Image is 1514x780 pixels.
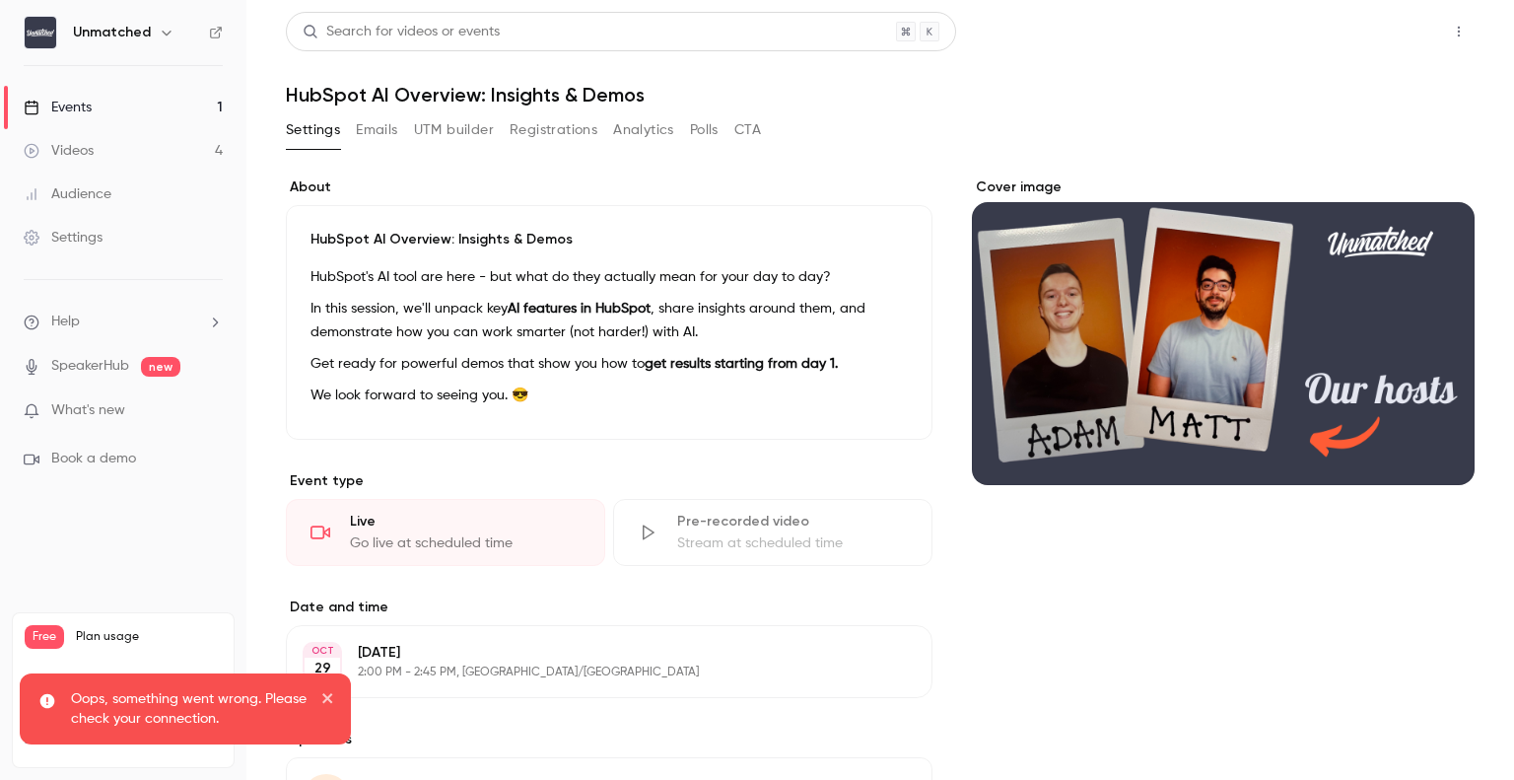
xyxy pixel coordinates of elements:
[286,471,932,491] p: Event type
[303,22,500,42] div: Search for videos or events
[350,512,581,532] div: Live
[51,400,125,421] span: What's new
[972,177,1475,485] section: Cover image
[286,598,932,617] label: Date and time
[508,302,651,316] strong: AI features in HubSpot
[305,644,340,658] div: OCT
[310,352,908,376] p: Get ready for powerful demos that show you how to
[141,357,180,377] span: new
[199,402,223,420] iframe: Noticeable Trigger
[51,312,80,332] span: Help
[286,177,932,197] label: About
[73,23,151,42] h6: Unmatched
[321,689,335,713] button: close
[677,512,908,532] div: Pre-recorded video
[734,114,761,146] button: CTA
[24,228,103,248] div: Settings
[24,141,94,161] div: Videos
[414,114,494,146] button: UTM builder
[71,689,308,729] p: Oops, something went wrong. Please check your connection.
[358,665,828,680] p: 2:00 PM - 2:45 PM, [GEOGRAPHIC_DATA]/[GEOGRAPHIC_DATA]
[972,177,1475,197] label: Cover image
[358,643,828,663] p: [DATE]
[51,356,129,377] a: SpeakerHub
[286,499,605,566] div: LiveGo live at scheduled time
[24,98,92,117] div: Events
[310,265,908,289] p: HubSpot's AI tool are here - but what do they actually mean for your day to day?
[677,533,908,553] div: Stream at scheduled time
[310,230,908,249] p: HubSpot AI Overview: Insights & Demos
[510,114,597,146] button: Registrations
[25,625,64,649] span: Free
[310,384,908,407] p: We look forward to seeing you. 😎
[314,659,331,678] p: 29
[356,114,397,146] button: Emails
[613,114,674,146] button: Analytics
[76,629,222,645] span: Plan usage
[350,533,581,553] div: Go live at scheduled time
[310,297,908,344] p: In this session, we'll unpack key , share insights around them, and demonstrate how you can work ...
[286,730,932,749] label: Speakers
[1349,12,1427,51] button: Share
[613,499,932,566] div: Pre-recorded videoStream at scheduled time
[24,312,223,332] li: help-dropdown-opener
[24,184,111,204] div: Audience
[286,83,1475,106] h1: HubSpot AI Overview: Insights & Demos
[25,17,56,48] img: Unmatched
[690,114,719,146] button: Polls
[645,357,838,371] strong: get results starting from day 1.
[286,114,340,146] button: Settings
[51,449,136,469] span: Book a demo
